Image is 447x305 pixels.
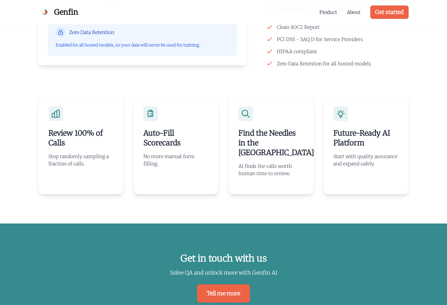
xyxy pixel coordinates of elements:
[143,153,209,167] p: No more manual form filling.
[197,284,250,303] a: Tell me more
[277,36,363,43] span: PCI DSS - SAQ D for Service Providers
[333,128,399,148] h3: Future-Ready AI Platform
[370,5,409,19] a: Get started
[38,6,51,18] img: Genfin Logo
[277,48,317,55] span: HIPAA compliant
[333,153,399,167] p: Start with quality assurance and expand safely.
[48,128,114,148] h3: Review 100% of Calls
[277,60,371,67] span: Zero Data Retention for all hosted models
[143,128,209,148] h3: Auto-Fill Scorecards
[48,153,114,167] p: Stop randomly sampling a fraction of calls.
[38,6,78,18] a: Genfin
[319,9,337,16] a: Product
[277,23,320,31] span: Clean SOC2 Report
[54,7,78,17] span: Genfin
[69,29,114,36] span: Zero Data Retention
[238,128,304,158] h3: Find the Needles in the [GEOGRAPHIC_DATA]
[56,42,229,48] p: Enabled for all hosted models, so your data will never be used for training.
[347,9,361,16] a: About
[238,162,304,177] p: AI finds the calls worth human time to review.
